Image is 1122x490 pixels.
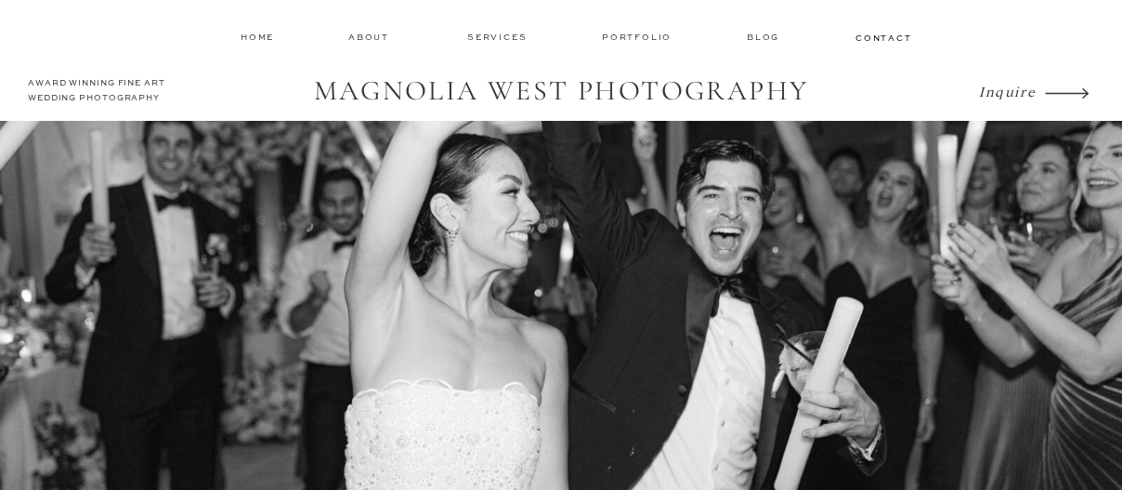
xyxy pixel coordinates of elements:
a: Inquire [979,78,1040,104]
a: home [241,31,276,43]
i: Inquire [979,82,1036,99]
a: Blog [747,31,784,44]
a: contact [855,32,909,43]
a: about [348,31,395,44]
a: Portfolio [602,31,675,44]
a: MAGNOLIA WEST PHOTOGRAPHY [301,74,821,110]
h2: AWARD WINNING FINE ART WEDDING PHOTOGRAPHY [28,76,192,110]
a: services [467,31,529,43]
